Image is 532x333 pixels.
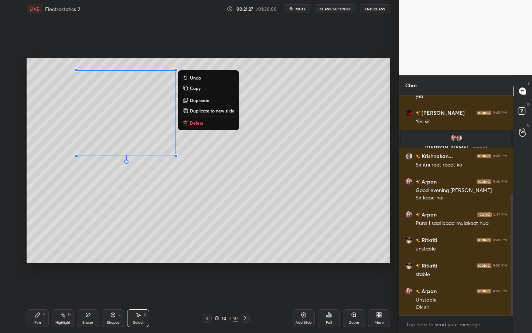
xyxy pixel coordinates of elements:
p: Delete [190,120,204,126]
p: Undo [190,75,201,81]
img: no-rating-badge.077c3623.svg [416,289,420,293]
p: [PERSON_NAME]... [406,145,507,151]
button: Delete [181,118,236,127]
img: 86bfd6ecc49f48269ea584734566f199.jpg [405,178,413,185]
div: Eraser [82,321,93,324]
p: T [528,81,530,87]
img: iconic-dark.1390631f.png [477,238,491,242]
div: S [144,313,146,316]
img: iconic-dark.1390631f.png [477,179,491,184]
div: Poll [326,321,332,324]
div: Shapes [107,321,119,324]
h4: Electrostatics 2 [45,6,80,13]
img: 86bfd6ecc49f48269ea584734566f199.jpg [405,211,413,218]
img: no-rating-badge.077c3623.svg [416,213,420,217]
img: 3a1b112052174b5cae27fe08fb90e173.jpg [405,109,413,116]
div: 9:50 PM [493,263,507,268]
div: unstable [416,245,507,253]
div: Sir itni raat raaat ko [416,161,507,169]
p: Duplicate to new slide [190,108,235,114]
button: Duplicate [181,96,236,105]
p: D [527,102,530,107]
img: f13d594c2cc0476982065fc46f6690a3.jpg [405,262,413,269]
div: 9:50 PM [493,289,507,293]
h6: Arpan [420,211,437,218]
div: 10 [233,315,238,322]
div: 9:45 PM [493,110,507,115]
div: Add Slide [296,321,312,324]
div: 9:47 PM [493,212,507,216]
div: P [43,313,45,316]
div: Sir kaise hai [416,194,507,202]
img: iconic-dark.1390631f.png [477,154,491,158]
div: More [375,321,384,324]
div: yes [416,92,507,100]
div: Select [133,321,144,324]
div: stable [416,271,507,278]
img: 1881b24753b541a89cf93938dacf6847.jpg [405,152,413,159]
img: 86bfd6ecc49f48269ea584734566f199.jpg [450,134,457,142]
h6: Arpan [420,178,437,185]
h6: Ritkriti [420,236,437,244]
img: no-rating-badge.077c3623.svg [416,111,420,115]
h6: [PERSON_NAME] [420,109,465,117]
div: 9:48 PM [493,238,507,242]
div: Pura 1 saal baad mulakaat hua [416,220,507,227]
div: H [68,313,71,316]
button: mute [284,4,310,13]
div: grid [399,95,513,316]
p: Duplicate [190,97,209,103]
div: 9:46 PM [493,154,507,158]
div: Unstable [416,296,507,304]
img: no-rating-badge.077c3623.svg [416,264,420,268]
img: 1881b24753b541a89cf93938dacf6847.jpg [455,134,463,142]
h6: Ritkriti [420,262,437,269]
img: iconic-dark.1390631f.png [477,212,492,216]
img: f13d594c2cc0476982065fc46f6690a3.jpg [405,236,413,243]
h6: Krishnakan... [420,152,453,160]
img: no-rating-badge.077c3623.svg [416,154,420,158]
div: Pen [34,321,41,324]
div: Highlight [55,321,71,324]
div: L [119,313,121,316]
img: 86bfd6ecc49f48269ea584734566f199.jpg [405,287,413,295]
img: no-rating-badge.077c3623.svg [416,238,420,242]
div: LIVE [27,4,42,13]
img: iconic-dark.1390631f.png [477,263,491,268]
img: iconic-dark.1390631f.png [477,289,491,293]
button: Undo [181,73,236,82]
div: Good evening [PERSON_NAME] [416,187,507,194]
div: / [229,316,232,320]
h6: Arpan [420,287,437,295]
button: Copy [181,84,236,92]
img: no-rating-badge.077c3623.svg [416,180,420,184]
button: CLASS SETTINGS [315,4,355,13]
div: Ok sir [416,304,507,311]
img: iconic-dark.1390631f.png [477,110,491,115]
p: Copy [190,85,201,91]
span: joined [473,144,487,151]
p: G [527,122,530,128]
div: 9:46 PM [493,179,507,184]
button: Duplicate to new slide [181,106,236,115]
div: Zoom [349,321,359,324]
span: mute [296,6,306,11]
div: Yes sir [416,118,507,125]
p: Chat [399,75,423,95]
div: 10 [221,316,228,320]
button: End Class [360,4,390,13]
